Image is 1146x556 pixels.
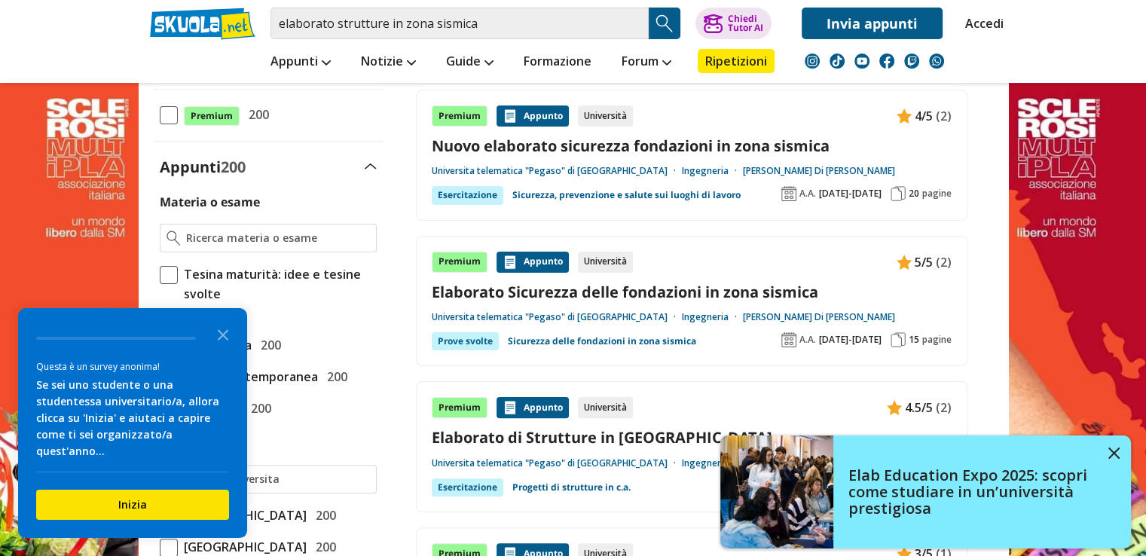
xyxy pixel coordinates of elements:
a: Ingegneria [682,311,743,323]
span: (2) [936,398,952,417]
span: 200 [243,105,269,124]
div: Esercitazione [432,186,503,204]
img: Anno accademico [781,186,796,201]
a: Ingegneria [682,165,743,177]
span: pagine [922,188,952,200]
a: Invia appunti [802,8,943,39]
a: Elab Education Expo 2025: scopri come studiare in un’università prestigiosa [720,435,1131,548]
img: twitch [904,53,919,69]
span: 4.5/5 [905,398,933,417]
span: 200 [245,399,271,418]
a: Ingegneria [682,457,743,469]
span: Tesina maturità: idee e tesine svolte [178,264,377,304]
span: 200 [221,157,246,177]
a: Universita telematica "Pegaso" di [GEOGRAPHIC_DATA] [432,457,682,469]
span: 5/5 [915,252,933,272]
label: Appunti [160,157,246,177]
span: Premium [184,106,240,126]
span: Storia Contemporanea [178,367,318,386]
button: ChiediTutor AI [695,8,772,39]
a: Sicurezza, prevenzione e salute sui luoghi di lavoro [512,186,741,204]
div: Questa è un survey anonima! [36,359,229,374]
span: A.A. [799,334,816,346]
a: Nuovo elaborato sicurezza fondazioni in zona sismica [432,136,952,156]
div: Appunto [497,397,569,418]
div: Premium [432,397,487,418]
a: Notizie [357,49,420,76]
h4: Elab Education Expo 2025: scopri come studiare in un’università prestigiosa [848,467,1097,517]
span: [DATE]-[DATE] [819,188,882,200]
span: A.A. [799,188,816,200]
span: (2) [936,106,952,126]
img: Apri e chiudi sezione [365,163,377,170]
img: close [1108,448,1120,459]
a: [PERSON_NAME] Di [PERSON_NAME] [743,311,895,323]
a: Appunti [267,49,335,76]
img: Appunti contenuto [887,400,902,415]
span: 200 [321,367,347,386]
a: Progetti di strutture in c.a. [512,478,631,496]
span: pagine [922,334,952,346]
a: Ripetizioni [698,49,775,73]
div: Prove svolte [432,332,499,350]
a: Elaborato Sicurezza delle fondazioni in zona sismica [432,282,952,302]
input: Ricerca materia o esame [186,231,369,246]
a: Accedi [965,8,997,39]
div: Chiedi Tutor AI [727,14,762,32]
img: Cerca appunti, riassunti o versioni [653,12,676,35]
button: Inizia [36,490,229,520]
img: Appunti contenuto [897,108,912,124]
img: Pagine [891,332,906,347]
button: Close the survey [208,319,238,349]
div: Survey [18,308,247,538]
div: Università [578,105,633,127]
div: Appunto [497,252,569,273]
img: Appunti contenuto [503,255,518,270]
span: 200 [255,335,281,355]
input: Ricerca universita [186,472,369,487]
img: Appunti contenuto [897,255,912,270]
img: Ricerca materia o esame [167,231,181,246]
img: tiktok [830,53,845,69]
img: instagram [805,53,820,69]
span: 15 [909,334,919,346]
div: Università [578,397,633,418]
a: [PERSON_NAME] Di [PERSON_NAME] [743,165,895,177]
a: Universita telematica "Pegaso" di [GEOGRAPHIC_DATA] [432,311,682,323]
a: Guide [442,49,497,76]
input: Cerca appunti, riassunti o versioni [270,8,649,39]
a: Sicurezza delle fondazioni in zona sismica [508,332,696,350]
span: 20 [909,188,919,200]
img: WhatsApp [929,53,944,69]
div: Premium [432,105,487,127]
div: Esercitazione [432,478,503,496]
img: Appunti contenuto [503,108,518,124]
span: 200 [310,506,336,525]
img: facebook [879,53,894,69]
a: Universita telematica "Pegaso" di [GEOGRAPHIC_DATA] [432,165,682,177]
div: Appunto [497,105,569,127]
button: Search Button [649,8,680,39]
span: [DATE]-[DATE] [819,334,882,346]
img: Anno accademico [781,332,796,347]
a: Forum [618,49,675,76]
img: Appunti contenuto [503,400,518,415]
label: Materia o esame [160,194,260,210]
div: Università [578,252,633,273]
div: Premium [432,252,487,273]
a: Formazione [520,49,595,76]
div: Se sei uno studente o una studentessa universitario/a, allora clicca su 'Inizia' e aiutaci a capi... [36,377,229,460]
span: 4/5 [915,106,933,126]
img: youtube [854,53,869,69]
span: (2) [936,252,952,272]
span: 200 [178,304,204,323]
a: Elaborato di Strutture in [GEOGRAPHIC_DATA] [432,427,952,448]
img: Pagine [891,186,906,201]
